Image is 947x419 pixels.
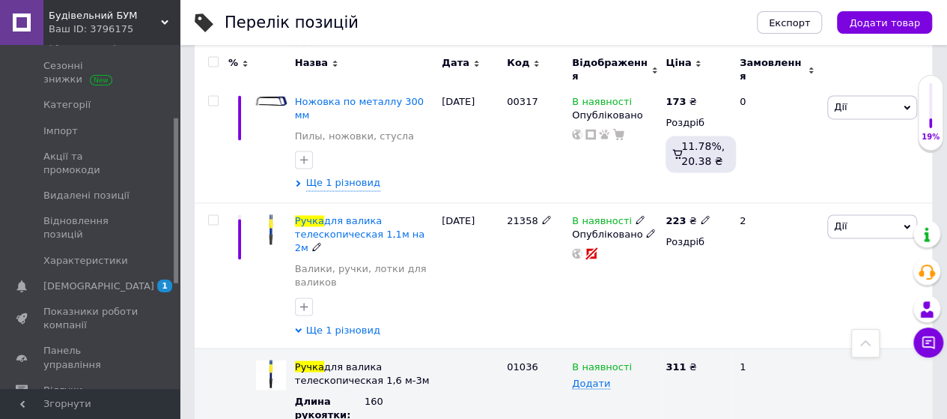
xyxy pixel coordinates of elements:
[834,101,847,112] span: Дії
[572,109,658,122] div: Опубліковано
[43,280,154,293] span: [DEMOGRAPHIC_DATA]
[572,361,632,376] span: В наявності
[731,202,823,348] div: 2
[295,96,424,121] a: Ножовка по металлу 300 мм
[295,215,424,253] a: Ручкадля валика телескопическая 1,1м на 2м
[306,323,380,337] span: Ще 1 різновид
[43,59,138,86] span: Сезонні знижки
[919,132,943,142] div: 19%
[572,96,632,112] span: В наявності
[295,56,328,70] span: Назва
[295,262,434,289] a: Валики, ручки, лотки для валиков
[442,56,469,70] span: Дата
[295,215,424,253] span: для валика телескопическая 1,1м на 2м
[837,11,932,34] button: Додати товар
[572,377,610,389] span: Додати
[43,98,91,112] span: Категорії
[834,220,847,232] span: Дії
[913,328,943,358] button: Чат з покупцем
[769,17,811,28] span: Експорт
[43,344,138,371] span: Панель управління
[507,56,529,70] span: Код
[681,140,725,167] span: 11.78%, 20.38 ₴
[666,360,727,373] div: ₴
[757,11,823,34] button: Експорт
[365,394,434,408] div: 160
[43,305,138,332] span: Показники роботи компанії
[43,254,128,268] span: Характеристики
[740,56,804,83] span: Замовлення
[731,83,823,202] div: 0
[256,360,286,390] img: Ручка для валика телескопическая 1,6 м-3м
[666,95,696,109] div: ₴
[666,96,686,107] b: 173
[572,56,648,83] span: Відображення
[666,56,691,70] span: Ціна
[49,9,161,22] span: Будівельний БУМ
[295,361,430,385] span: для валика телескопическая 1,6 м-3м
[228,56,238,70] span: %
[849,17,920,28] span: Додати товар
[295,130,414,143] a: Пилы, ножовки, стусла
[255,95,287,106] img: Ножовка по металлу 300 мм
[666,215,686,226] b: 223
[43,384,82,397] span: Відгуки
[43,214,138,241] span: Відновлення позицій
[295,361,324,372] span: Ручка
[255,214,287,247] img: Ручка для валика телескопическая 1,1м на 2м
[306,176,380,190] span: Ще 1 різновид
[666,214,710,228] div: ₴
[438,202,503,348] div: [DATE]
[572,228,658,241] div: Опубліковано
[438,83,503,202] div: [DATE]
[43,124,78,138] span: Імпорт
[666,116,727,130] div: Роздріб
[43,189,130,202] span: Видалені позиції
[507,361,538,372] span: 01036
[572,215,632,231] span: В наявності
[507,215,538,226] span: 21358
[225,15,359,31] div: Перелік позицій
[49,22,180,36] div: Ваш ID: 3796175
[157,280,172,292] span: 1
[666,235,727,249] div: Роздріб
[295,215,324,226] span: Ручка
[507,96,538,107] span: 00317
[666,361,686,372] b: 311
[43,150,138,177] span: Акції та промокоди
